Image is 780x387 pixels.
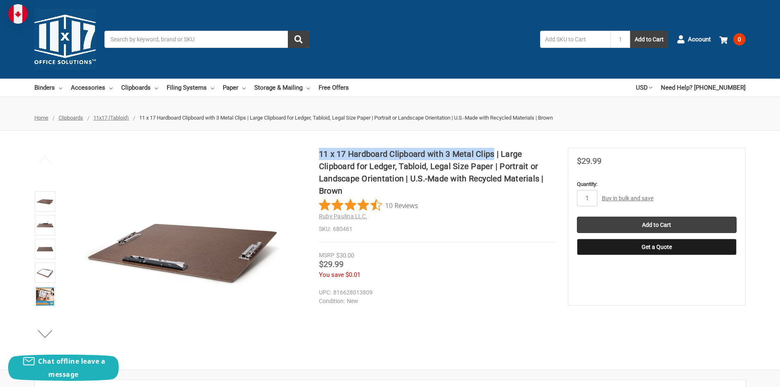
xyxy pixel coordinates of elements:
[336,252,354,259] span: $30.00
[319,79,349,97] a: Free Offers
[540,31,610,48] input: Add SKU to Cart
[33,326,58,342] button: Next
[602,195,653,201] a: Buy in bulk and save
[319,225,554,233] dd: 680461
[319,225,331,233] dt: SKU:
[319,199,418,211] button: Rated 4.6 out of 5 stars from 10 reviews. Jump to reviews.
[8,4,28,24] img: duty and tax information for Canada
[8,355,119,381] button: Chat offline leave a message
[254,79,310,97] a: Storage & Mailing
[139,115,553,121] span: 11 x 17 Hardboard Clipboard with 3 Metal Clips | Large Clipboard for Ledger, Tabloid, Legal Size ...
[93,115,129,121] a: 11x17 (Tabloid)
[36,216,54,234] img: 11 x 17 Hardboard Clipboard with 3 Metal Clips | Large Clipboard for Ledger, Tabloid, Legal Size ...
[677,29,711,50] a: Account
[59,115,83,121] a: Clipboards
[71,79,113,97] a: Accessories
[636,79,652,97] a: USD
[319,148,554,197] h1: 11 x 17 Hardboard Clipboard with 3 Metal Clips | Large Clipboard for Ledger, Tabloid, Legal Size ...
[719,29,746,50] a: 0
[577,239,737,255] button: Get a Quote
[34,115,48,121] a: Home
[688,35,711,44] span: Account
[319,259,344,269] span: $29.99
[33,152,58,168] button: Previous
[223,79,246,97] a: Paper
[34,9,96,70] img: 11x17.com
[319,213,367,220] a: Ruby Paulina LLC.
[577,217,737,233] input: Add to Cart
[36,192,54,210] img: 17x11 Clipboard Hardboard Panel Featuring 3 Clips Brown
[36,264,54,282] img: 11 x 17 Hardboard Clipboard with 3 Metal Clips | Large Clipboard for Ledger, Tabloid, Legal Size ...
[319,297,551,306] dd: New
[712,365,780,387] iframe: Google Customer Reviews
[733,33,746,45] span: 0
[577,180,737,188] label: Quantity:
[34,79,62,97] a: Binders
[319,297,345,306] dt: Condition:
[661,79,746,97] a: Need Help? [PHONE_NUMBER]
[167,79,214,97] a: Filing Systems
[121,79,158,97] a: Clipboards
[385,199,418,211] span: 10 Reviews
[38,357,105,379] span: Chat offline leave a message
[319,271,344,278] span: You save
[346,271,360,278] span: $0.01
[81,148,286,353] img: 17x11 Clipboard Hardboard Panel Featuring 3 Clips Brown
[319,288,331,297] dt: UPC:
[319,288,551,297] dd: 816628013809
[36,287,54,306] img: 11 x 17 Hardboard Clipboard with 3 Metal Clips | Large Clipboard for Ledger, Tabloid, Legal Size ...
[630,31,668,48] button: Add to Cart
[577,156,601,166] span: $29.99
[36,240,54,258] img: 17x11 Clipboard Acrylic Panel Featuring an 8" Hinge Clip Black
[319,251,335,260] div: MSRP
[104,31,309,48] input: Search by keyword, brand or SKU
